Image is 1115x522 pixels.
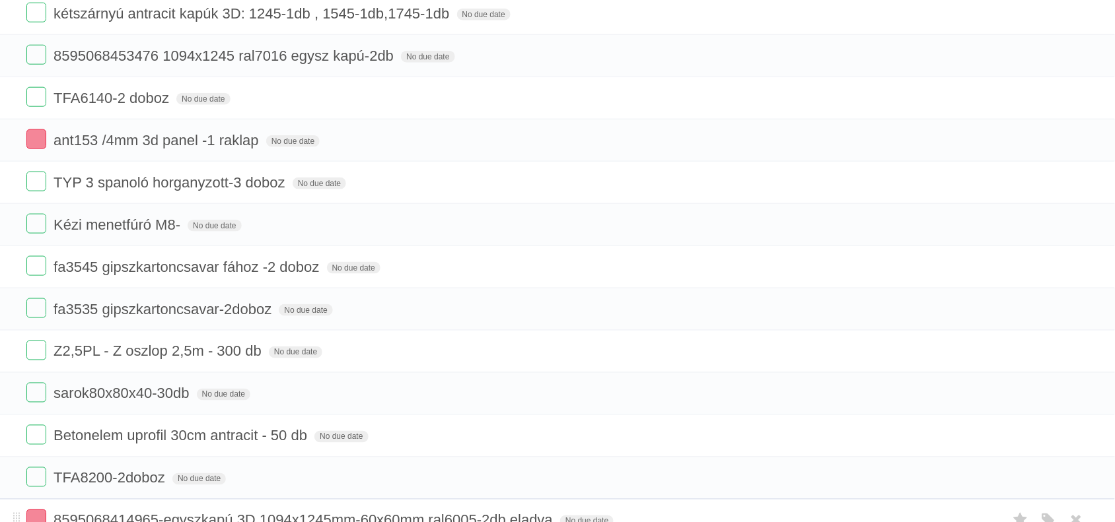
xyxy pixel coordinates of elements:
span: TFA6140-2 doboz [54,90,172,106]
label: Done [26,341,46,360]
label: Done [26,129,46,149]
span: No due date [279,304,332,316]
label: Done [26,3,46,22]
span: No due date [266,135,320,147]
span: No due date [269,346,322,358]
span: No due date [176,93,230,105]
span: 8595068453476 1094x1245 ral7016 egysz kapú-2db [54,48,397,64]
label: Done [26,256,46,276]
span: No due date [314,431,368,443]
label: Done [26,467,46,487]
span: No due date [188,220,241,232]
span: sarok80x80x40-30db [54,385,192,402]
label: Done [26,214,46,234]
label: Done [26,45,46,65]
span: No due date [172,473,226,485]
label: Done [26,172,46,191]
label: Done [26,298,46,318]
label: Done [26,383,46,403]
span: Kézi menetfúró M8- [54,216,184,233]
span: No due date [293,178,346,189]
span: kétszárnyú antracit kapúk 3D: 1245-1db , 1545-1db,1745-1db [54,5,452,22]
label: Done [26,425,46,445]
span: No due date [327,262,380,274]
span: TFA8200-2doboz [54,470,168,486]
span: fa3535 gipszkartoncsavar-2doboz [54,301,275,317]
span: No due date [401,51,454,63]
span: No due date [457,9,511,20]
span: Z2,5PL - Z oszlop 2,5m - 300 db [54,343,265,360]
span: No due date [197,389,250,401]
label: Done [26,87,46,107]
span: Betonelem uprofil 30cm antracit - 50 db [54,428,310,444]
span: fa3545 gipszkartoncsavar fához -2 doboz [54,259,322,275]
span: ant153 /4mm 3d panel -1 raklap [54,132,262,148]
span: TYP 3 spanoló horganyzott-3 doboz [54,174,289,191]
